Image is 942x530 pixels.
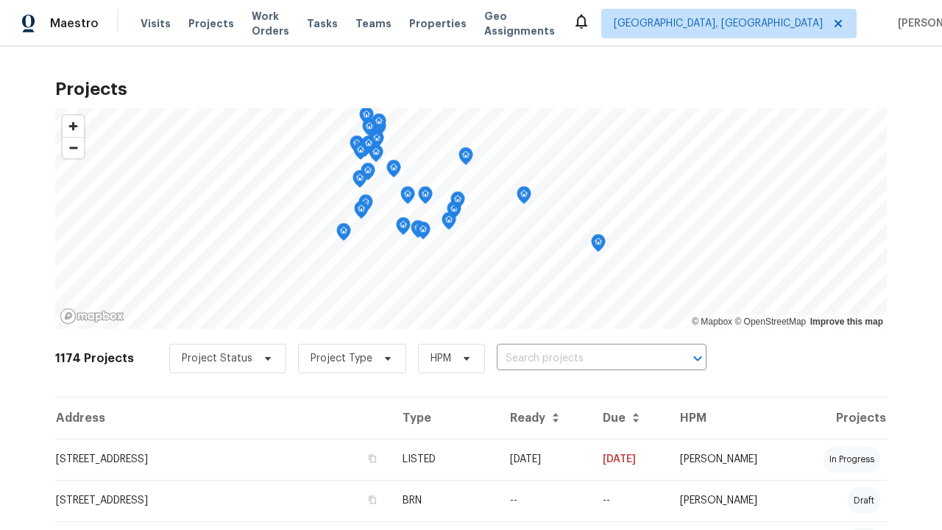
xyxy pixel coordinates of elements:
div: Map marker [350,135,364,158]
span: Work Orders [252,9,289,38]
div: Map marker [517,186,531,209]
div: Map marker [361,135,376,158]
th: Projects [793,397,887,439]
span: Maestro [50,16,99,31]
td: [PERSON_NAME] [668,439,793,480]
span: Project Status [182,351,252,366]
div: Map marker [362,119,377,141]
div: Map marker [386,160,401,183]
div: in progress [824,446,880,473]
div: Map marker [591,234,606,257]
span: Projects [188,16,234,31]
a: Improve this map [810,317,883,327]
div: Map marker [447,201,461,224]
div: Map marker [418,186,433,209]
th: Ready [498,397,591,439]
h2: Projects [55,82,887,96]
h2: 1174 Projects [55,351,134,366]
div: Map marker [353,170,367,193]
span: Tasks [307,18,338,29]
div: Map marker [372,113,386,136]
th: Address [55,397,391,439]
span: Geo Assignments [484,9,555,38]
th: Due [591,397,668,439]
div: Map marker [416,222,431,244]
a: Mapbox [692,317,732,327]
th: Type [391,397,498,439]
button: Open [687,348,708,369]
div: Map marker [369,144,383,167]
div: Map marker [400,186,415,209]
div: Map marker [358,139,372,162]
th: HPM [668,397,793,439]
canvas: Map [55,108,887,329]
span: Visits [141,16,171,31]
div: Map marker [411,220,425,243]
div: Map marker [354,201,369,224]
span: Project Type [311,351,372,366]
div: Map marker [369,130,384,153]
button: Zoom out [63,137,84,158]
a: Mapbox homepage [60,308,124,325]
div: Map marker [458,147,473,170]
a: OpenStreetMap [734,317,806,327]
span: HPM [431,351,451,366]
div: Map marker [336,223,351,246]
div: Map marker [353,142,368,165]
span: Teams [355,16,392,31]
div: Map marker [396,217,411,240]
span: Zoom out [63,138,84,158]
div: Map marker [450,191,465,214]
span: Properties [409,16,467,31]
button: Copy Address [366,452,379,465]
td: Resale COE 2025-09-23T00:00:00.000Z [591,480,668,521]
button: Zoom in [63,116,84,137]
div: draft [848,487,880,514]
td: BRN [391,480,498,521]
button: Copy Address [366,493,379,506]
td: [STREET_ADDRESS] [55,439,391,480]
div: Map marker [358,194,373,217]
td: [PERSON_NAME] [668,480,793,521]
div: Map marker [442,212,456,235]
td: LISTED [391,439,498,480]
div: Map marker [361,163,375,185]
input: Search projects [497,347,665,370]
span: [GEOGRAPHIC_DATA], [GEOGRAPHIC_DATA] [614,16,823,31]
td: [DATE] [498,439,591,480]
td: [DATE] [591,439,668,480]
td: [STREET_ADDRESS] [55,480,391,521]
td: -- [498,480,591,521]
div: Map marker [359,107,374,130]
